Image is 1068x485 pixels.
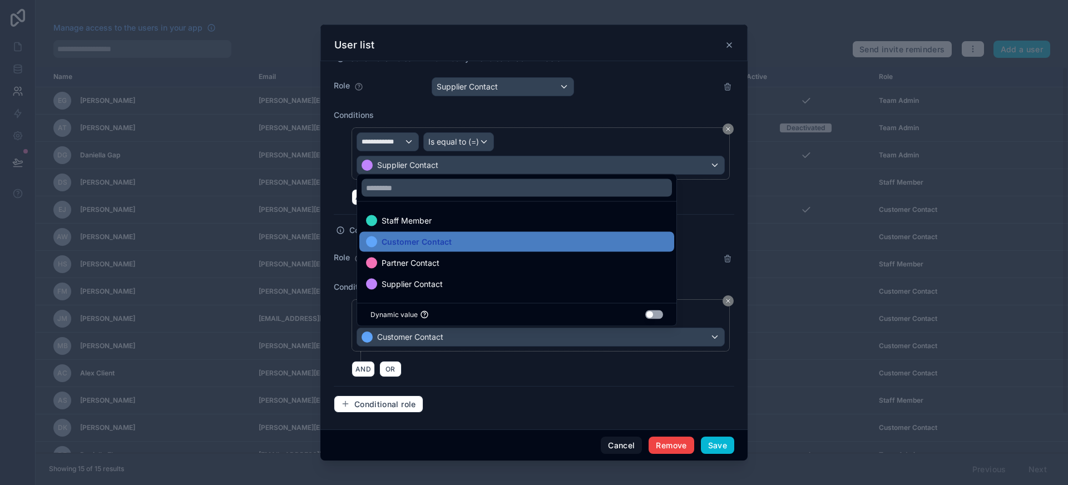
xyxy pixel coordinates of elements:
[370,310,418,319] span: Dynamic value
[382,214,432,227] span: Staff Member
[347,225,561,236] label: Conditional roles will not modify the roles of admin users
[334,395,423,413] button: Conditional role
[354,399,416,409] span: Conditional role
[382,256,439,270] span: Partner Contact
[383,365,398,373] span: OR
[432,77,574,96] button: Supplier Contact
[428,136,479,147] span: Is equal to (=)
[352,361,375,377] button: AND
[357,328,725,347] button: Customer Contact
[334,281,423,293] label: Conditions
[334,110,423,121] label: Conditions
[701,437,734,454] button: Save
[334,252,350,263] label: Role
[352,189,375,205] button: AND
[334,38,374,52] h3: User list
[334,80,350,91] label: Role
[377,160,438,171] span: Supplier Contact
[377,331,443,343] span: Customer Contact
[437,81,498,92] div: Supplier Contact
[601,437,642,454] button: Cancel
[357,156,725,175] button: Supplier Contact
[423,132,494,151] button: Is equal to (=)
[382,278,443,291] span: Supplier Contact
[382,235,452,249] span: Customer Contact
[379,361,402,377] button: OR
[649,437,694,454] button: Remove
